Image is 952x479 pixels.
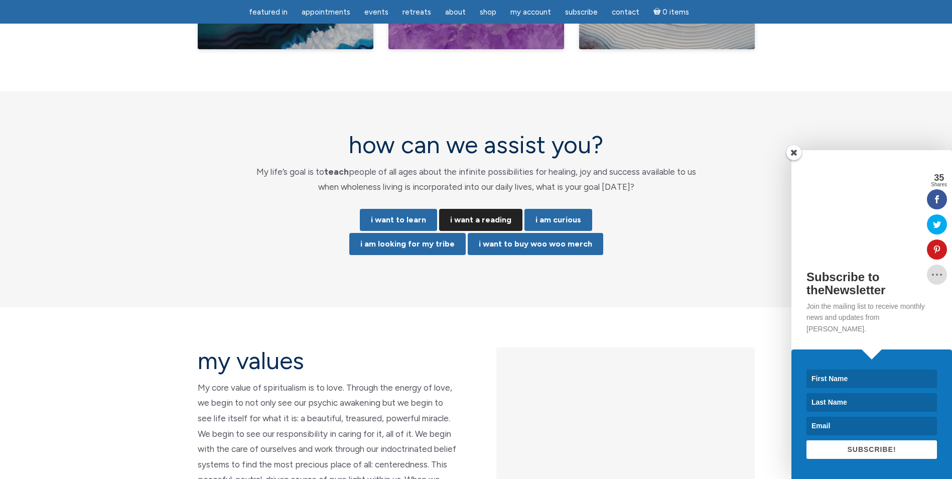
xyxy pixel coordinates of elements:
span: Events [364,8,388,17]
strong: teach [324,167,349,177]
a: Appointments [296,3,356,22]
a: Contact [606,3,645,22]
input: Last Name [806,393,937,412]
h2: Subscribe to theNewsletter [806,271,937,297]
a: Cart0 items [647,2,696,22]
span: Contact [612,8,639,17]
span: 0 items [662,9,689,16]
span: Subscribe [565,8,598,17]
button: SUBSCRIBE! [806,440,937,459]
a: My Account [504,3,557,22]
span: About [445,8,466,17]
a: i am looking for my tribe [349,233,466,255]
input: First Name [806,370,937,388]
span: featured in [249,8,288,17]
input: Email [806,417,937,435]
a: Retreats [396,3,437,22]
a: Subscribe [559,3,604,22]
a: featured in [243,3,294,22]
i: Cart [653,8,663,17]
a: Shop [474,3,502,22]
a: i want a reading [439,209,522,231]
h2: how can we assist you? [245,132,707,158]
span: Shares [931,182,947,187]
span: Appointments [302,8,350,17]
p: Join the mailing list to receive monthly news and updates from [PERSON_NAME]. [806,301,937,334]
a: i want to learn [360,209,437,231]
a: About [439,3,472,22]
p: My life’s goal is to people of all ages about the infinite possibilities for healing, joy and suc... [245,164,707,195]
span: My Account [510,8,551,17]
a: i am curious [524,209,592,231]
h2: my values [198,347,456,374]
a: Events [358,3,394,22]
span: SUBSCRIBE! [847,445,896,453]
span: Retreats [402,8,431,17]
a: i want to buy woo woo merch [468,233,603,255]
span: Shop [480,8,496,17]
span: 35 [931,173,947,182]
